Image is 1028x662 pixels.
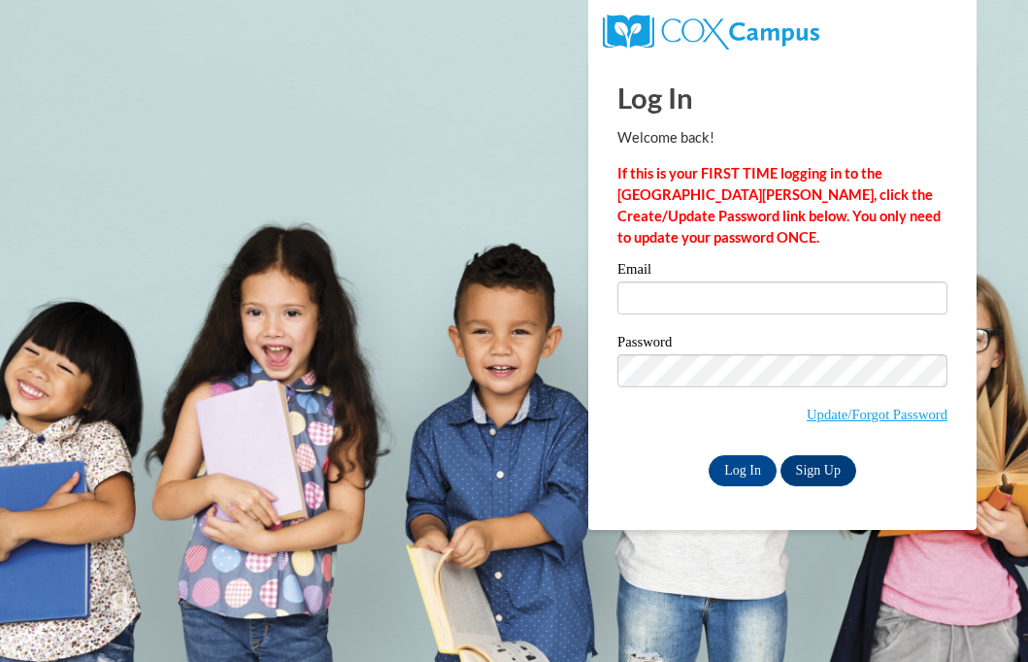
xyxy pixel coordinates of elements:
[603,15,819,50] img: COX Campus
[617,262,947,281] label: Email
[807,407,947,422] a: Update/Forgot Password
[617,78,947,117] h1: Log In
[709,455,777,486] input: Log In
[617,165,941,246] strong: If this is your FIRST TIME logging in to the [GEOGRAPHIC_DATA][PERSON_NAME], click the Create/Upd...
[617,335,947,354] label: Password
[780,455,856,486] a: Sign Up
[617,127,947,149] p: Welcome back!
[603,22,819,39] a: COX Campus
